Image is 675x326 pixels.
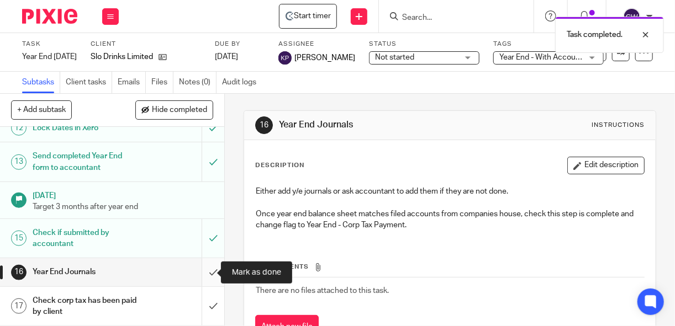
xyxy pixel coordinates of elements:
span: Attachments [256,264,309,270]
a: Files [151,72,173,93]
p: Once year end balance sheet matches filed accounts from companies house, check this step is compl... [256,209,644,231]
span: Hide completed [152,106,207,115]
span: Year End - With Accountant [499,54,594,61]
img: svg%3E [278,51,292,65]
img: Pixie [22,9,77,24]
span: There are no files attached to this task. [256,287,389,295]
a: Emails [118,72,146,93]
div: 17 [11,298,27,314]
h1: Send completed Year End form to accountant [33,148,138,176]
img: svg%3E [623,8,641,25]
button: + Add subtask [11,100,72,119]
p: Task completed. [567,29,623,40]
h1: Year End Journals [279,119,473,131]
div: 16 [255,116,273,134]
a: Client tasks [66,72,112,93]
label: Due by [215,40,265,49]
h1: Lock Dates in Xero [33,120,138,136]
h1: Check if submitted by accountant [33,225,138,253]
h1: [DATE] [33,188,214,201]
a: Subtasks [22,72,60,93]
div: 13 [11,154,27,170]
p: Either add y/e journals or ask accountant to add them if they are not done. [256,186,644,197]
p: Description [255,161,304,170]
div: 16 [11,265,27,280]
h1: Check corp tax has been paid by client [33,292,138,320]
label: Client [91,40,201,49]
span: Start timer [294,10,331,22]
div: Year End 30 APR 2025 [22,51,77,62]
div: Instructions [592,121,645,130]
div: Year End [DATE] [22,51,77,62]
button: Edit description [567,157,645,174]
p: Target 3 months after year end [33,201,214,212]
label: Task [22,40,77,49]
span: [DATE] [215,53,238,61]
div: 12 [11,120,27,136]
h1: Year End Journals [33,264,138,280]
a: Slo Drinks Limited - Year End 30 APR 2025 [279,4,337,29]
label: Assignee [278,40,355,49]
div: 15 [11,231,27,246]
p: Slo Drinks Limited [91,51,153,62]
span: [PERSON_NAME] [294,52,355,63]
a: Notes (0) [179,72,217,93]
button: Hide completed [135,100,213,119]
span: Not started [375,54,414,61]
a: Audit logs [222,72,262,93]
